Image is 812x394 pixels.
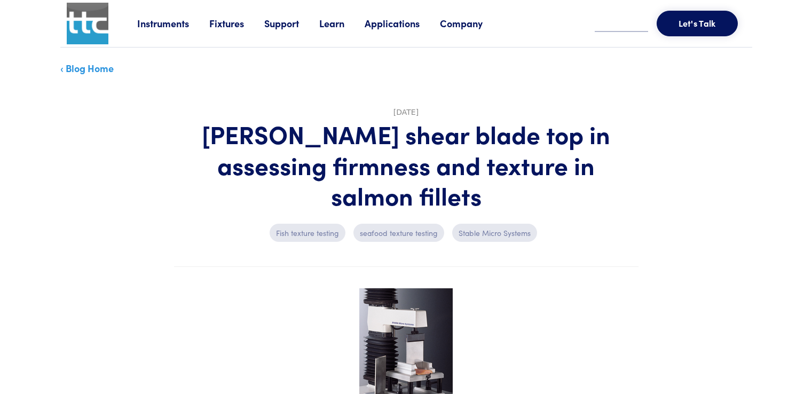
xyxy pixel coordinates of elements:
[60,61,114,75] a: ‹ Blog Home
[657,11,738,36] button: Let's Talk
[137,17,209,30] a: Instruments
[452,224,537,242] p: Stable Micro Systems
[440,17,503,30] a: Company
[174,119,638,211] h1: [PERSON_NAME] shear blade top in assessing firmness and texture in salmon fillets
[67,3,108,44] img: ttc_logo_1x1_v1.0.png
[319,17,365,30] a: Learn
[209,17,264,30] a: Fixtures
[365,17,440,30] a: Applications
[353,224,444,242] p: seafood texture testing
[270,224,345,242] p: Fish texture testing
[264,17,319,30] a: Support
[393,108,419,116] time: [DATE]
